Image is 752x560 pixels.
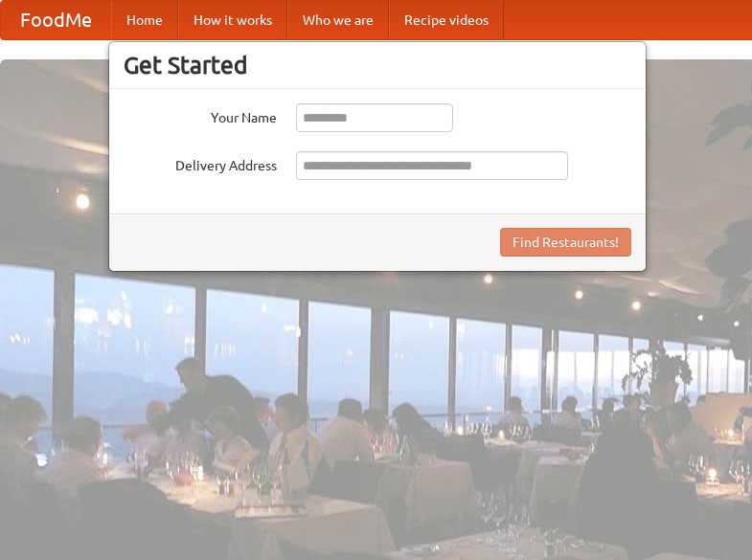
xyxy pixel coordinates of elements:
[178,1,287,39] a: How it works
[124,51,631,79] h3: Get Started
[124,151,277,175] label: Delivery Address
[124,103,277,127] label: Your Name
[287,1,389,39] a: Who we are
[500,228,631,257] button: Find Restaurants!
[389,1,504,39] a: Recipe videos
[111,1,178,39] a: Home
[1,1,111,39] a: FoodMe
